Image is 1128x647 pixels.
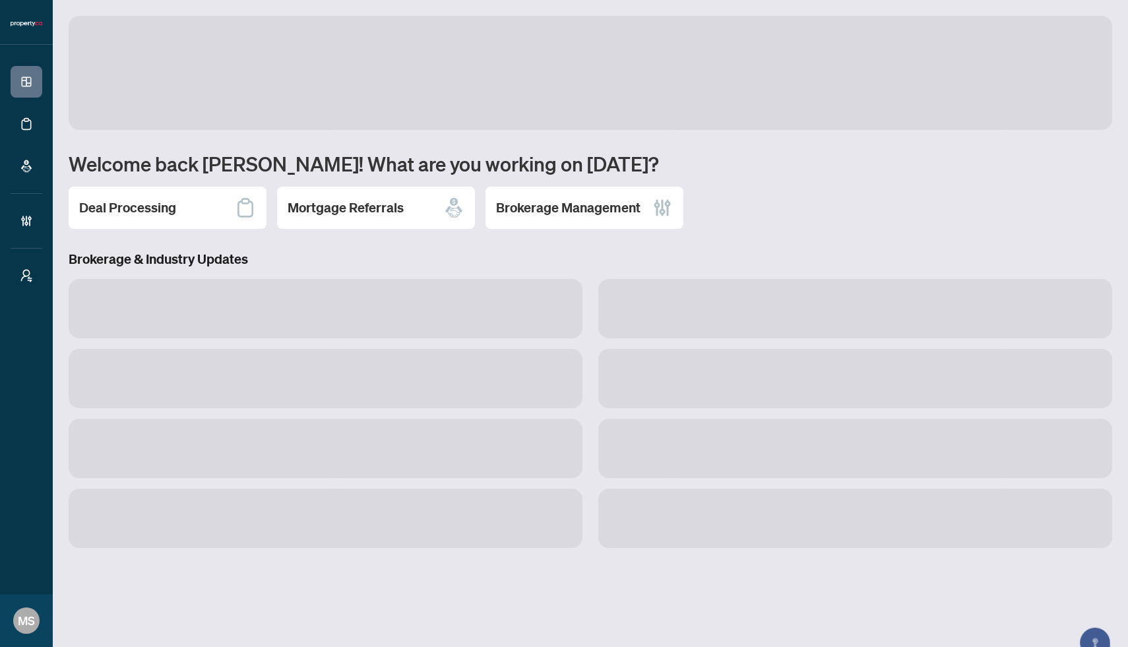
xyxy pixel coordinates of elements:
[79,199,176,217] h2: Deal Processing
[288,199,404,217] h2: Mortgage Referrals
[69,250,1112,268] h3: Brokerage & Industry Updates
[69,151,1112,176] h1: Welcome back [PERSON_NAME]! What are you working on [DATE]?
[20,269,33,282] span: user-switch
[1075,601,1115,640] button: Open asap
[18,611,35,630] span: MS
[496,199,641,217] h2: Brokerage Management
[11,20,42,28] img: logo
